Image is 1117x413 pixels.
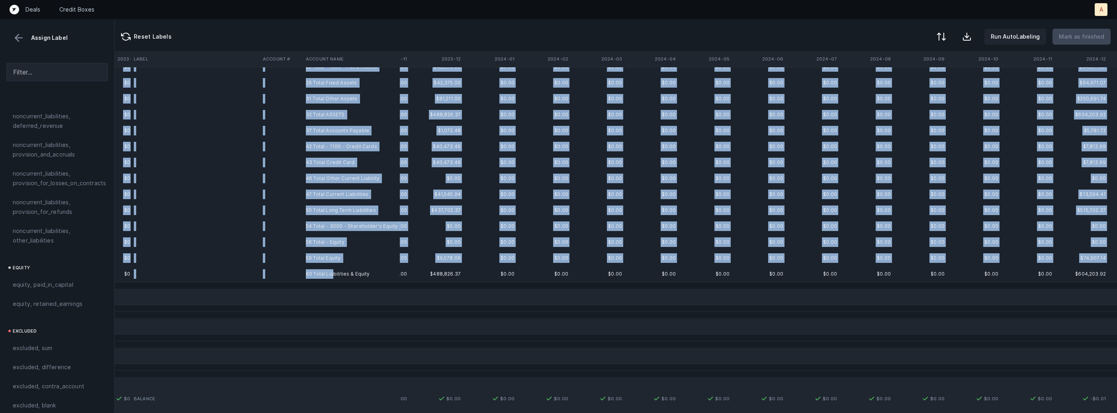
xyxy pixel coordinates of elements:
[1055,391,1109,407] td: -$0.01
[437,394,446,403] img: 7413b82b75c0d00168ab4a076994095f.svg
[625,266,679,282] td: $0.00
[571,234,625,250] td: $0.00
[840,123,894,139] td: $0.00
[733,250,786,266] td: $0.00
[733,51,786,67] th: 2024-06
[652,394,661,403] img: 7413b82b75c0d00168ab4a076994095f.svg
[625,234,679,250] td: $0.00
[894,202,948,218] td: $0.00
[733,266,786,282] td: $0.00
[625,391,679,407] td: $0.00
[625,155,679,170] td: $0.00
[840,170,894,186] td: $0.00
[1055,186,1109,202] td: $13,594.41
[59,6,94,14] a: Credit Boxes
[679,218,733,234] td: $0.00
[786,266,840,282] td: $0.00
[1055,139,1109,155] td: $7,812.69
[679,51,733,67] th: 2024-05
[1002,202,1055,218] td: $0.00
[88,234,141,250] td: $0.00
[867,394,876,403] img: 7413b82b75c0d00168ab4a076994095f.svg
[13,280,73,290] span: equity, paid_in_capital
[813,394,823,403] img: 7413b82b75c0d00168ab4a076994095f.svg
[1095,3,1107,16] button: A
[464,250,518,266] td: $0.00
[840,107,894,123] td: $0.00
[679,123,733,139] td: $0.00
[948,51,1002,67] th: 2024-10
[1002,75,1055,91] td: $0.00
[13,112,102,131] span: noncurrent_liabilities, deferred_revenue
[88,218,141,234] td: $0.00
[303,202,400,218] td: 50 Total Long Term Liabilities
[303,155,400,170] td: 43 Total Credit Card
[303,266,400,282] td: 60 Total Liabilities & Equity
[410,75,464,91] td: $42,375.00
[464,202,518,218] td: $0.00
[894,218,948,234] td: $0.00
[1002,234,1055,250] td: $0.00
[410,123,464,139] td: $1,072.48
[894,186,948,202] td: $0.00
[786,155,840,170] td: $0.00
[625,202,679,218] td: $0.00
[948,266,1002,282] td: $0.00
[1055,170,1109,186] td: $0.00
[786,202,840,218] td: $0.00
[840,155,894,170] td: $0.00
[984,29,1046,45] button: Run AutoLabeling
[1055,155,1109,170] td: $7,812.69
[88,170,141,186] td: $0.00
[25,6,40,14] a: Deals
[733,107,786,123] td: $0.00
[88,186,141,202] td: $0.00
[625,51,679,67] th: 2024-04
[1002,250,1055,266] td: $0.00
[6,32,108,44] div: Assign Label
[1055,250,1109,266] td: $74,907.14
[410,266,464,282] td: $488,826.37
[410,91,464,107] td: $81,211.00
[679,202,733,218] td: $0.00
[679,91,733,107] td: $0.00
[410,51,464,67] th: 2023-12
[625,123,679,139] td: $0.00
[13,343,52,353] span: excluded, sum
[88,391,141,407] td: $0.00
[894,234,948,250] td: $0.00
[1002,170,1055,186] td: $0.00
[1055,202,1109,218] td: $515,702.37
[1002,266,1055,282] td: $0.00
[13,140,102,159] span: noncurrent_liabilities, provision_and_accruals
[303,75,400,91] td: 26 Total Fixed Assets
[464,139,518,155] td: $0.00
[464,75,518,91] td: $0.00
[88,91,141,107] td: $0.00
[260,51,303,67] th: Account #
[410,139,464,155] td: $40,473.46
[679,234,733,250] td: $0.00
[733,91,786,107] td: $0.00
[598,394,608,403] img: 7413b82b75c0d00168ab4a076994095f.svg
[759,394,769,403] img: 7413b82b75c0d00168ab4a076994095f.svg
[13,263,30,272] span: equity
[464,170,518,186] td: $0.00
[1055,75,1109,91] td: $64,971.07
[625,170,679,186] td: $0.00
[303,218,400,234] td: 54 Total - 3000 - Shareholder's Equity
[894,123,948,139] td: $0.00
[733,75,786,91] td: $0.00
[733,170,786,186] td: $0.00
[464,107,518,123] td: $0.00
[410,170,464,186] td: $0.00
[571,91,625,107] td: $0.00
[13,326,37,336] span: excluded
[410,234,464,250] td: $0.00
[114,394,124,403] img: 7413b82b75c0d00168ab4a076994095f.svg
[410,107,464,123] td: $488,826.37
[948,170,1002,186] td: $0.00
[625,91,679,107] td: $0.00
